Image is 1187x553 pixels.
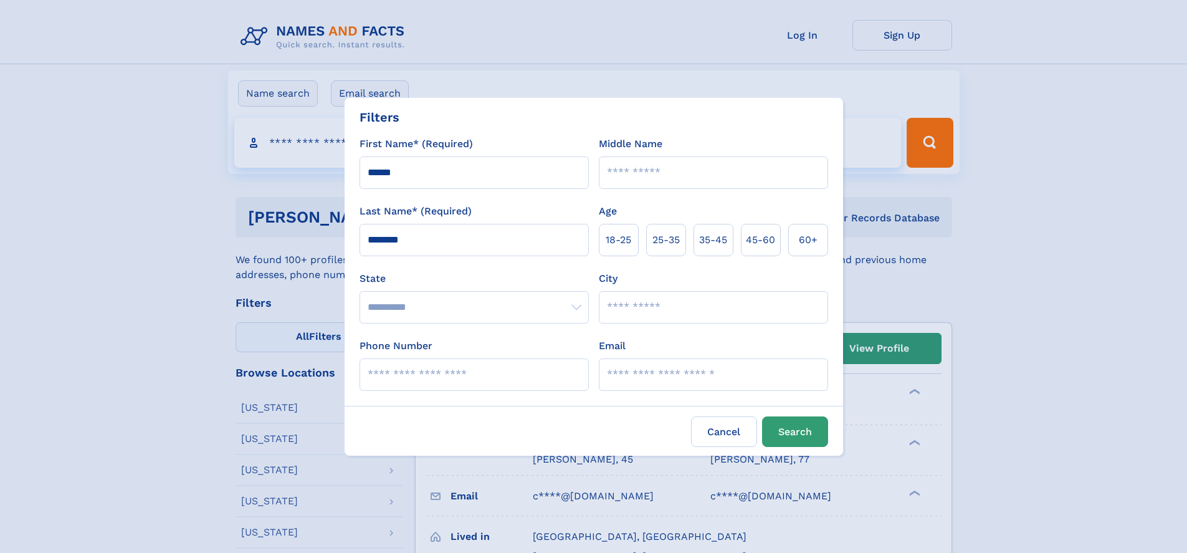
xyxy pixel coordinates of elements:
[652,233,680,248] span: 25‑35
[360,108,399,127] div: Filters
[699,233,727,248] span: 35‑45
[599,204,617,219] label: Age
[746,233,775,248] span: 45‑60
[599,339,626,353] label: Email
[691,416,757,447] label: Cancel
[606,233,631,248] span: 18‑25
[799,233,818,248] span: 60+
[762,416,828,447] button: Search
[360,137,473,151] label: First Name* (Required)
[360,339,432,353] label: Phone Number
[599,271,617,286] label: City
[599,137,662,151] label: Middle Name
[360,204,472,219] label: Last Name* (Required)
[360,271,589,286] label: State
